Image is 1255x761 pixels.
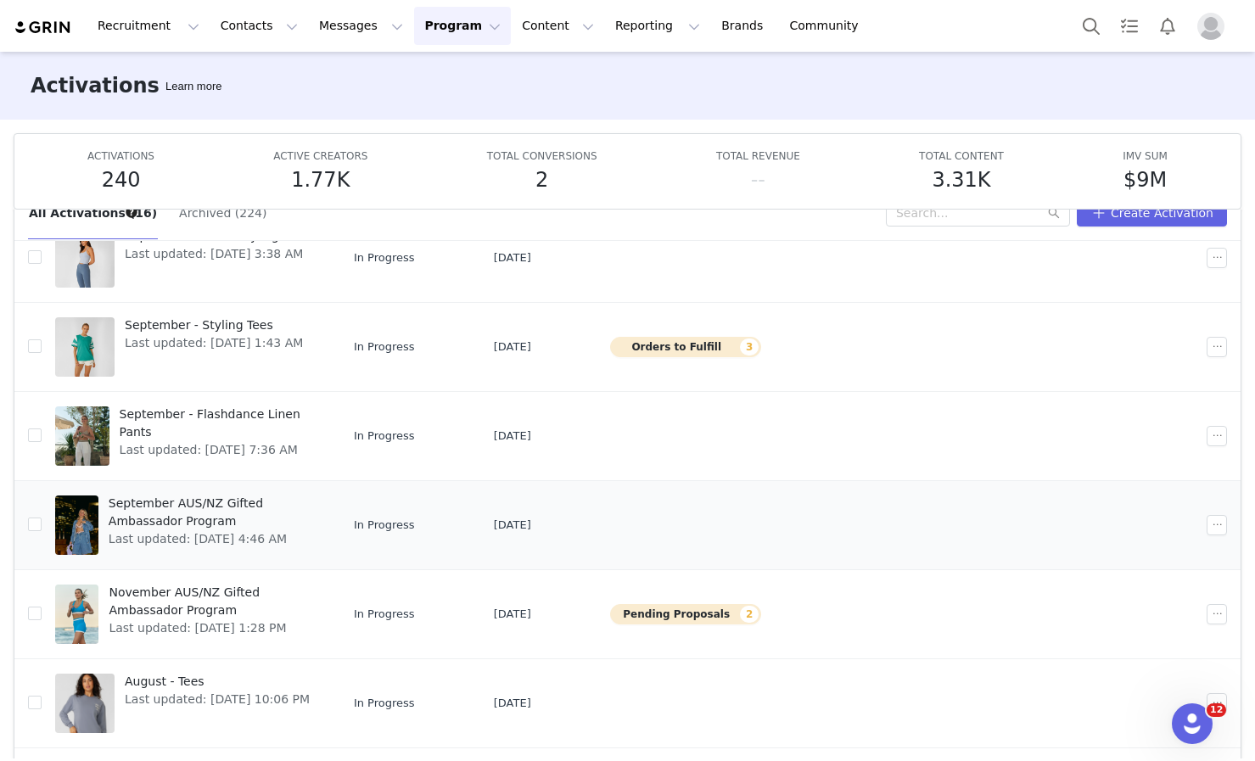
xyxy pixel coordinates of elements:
input: Search... [886,199,1070,227]
button: All Activations (16) [28,199,158,227]
span: In Progress [354,695,415,712]
a: November AUS/NZ Gifted Ambassador ProgramLast updated: [DATE] 1:28 PM [55,580,327,648]
a: September - Lotus StylingLast updated: [DATE] 3:38 AM [55,224,327,292]
h5: 2 [535,165,548,195]
img: grin logo [14,20,73,36]
h3: Activations [31,70,160,101]
button: Program [414,7,511,45]
button: Recruitment [87,7,210,45]
button: Search [1073,7,1110,45]
button: Pending Proposals2 [610,604,761,624]
span: Last updated: [DATE] 3:38 AM [125,245,303,263]
div: Tooltip anchor [124,204,139,220]
span: In Progress [354,339,415,355]
span: In Progress [354,249,415,266]
h5: 1.77K [291,165,350,195]
span: Last updated: [DATE] 4:46 AM [109,530,317,548]
a: September - Styling TeesLast updated: [DATE] 1:43 AM [55,313,327,381]
span: September - Styling Tees [125,316,303,334]
button: Create Activation [1077,199,1227,227]
span: ACTIVE CREATORS [273,150,367,162]
a: August - TeesLast updated: [DATE] 10:06 PM [55,669,327,737]
div: Tooltip anchor [162,78,225,95]
button: Messages [309,7,413,45]
button: Profile [1187,13,1241,40]
h5: -- [751,165,765,195]
h5: 3.31K [932,165,990,195]
span: Last updated: [DATE] 7:36 AM [120,441,317,459]
a: September AUS/NZ Gifted Ambassador ProgramLast updated: [DATE] 4:46 AM [55,491,327,559]
i: icon: search [1048,207,1060,219]
span: August - Tees [125,673,310,691]
span: 12 [1207,703,1226,717]
a: September - Flashdance Linen PantsLast updated: [DATE] 7:36 AM [55,402,327,470]
a: Community [780,7,877,45]
span: [DATE] [494,695,531,712]
span: November AUS/NZ Gifted Ambassador Program [109,584,316,619]
span: Last updated: [DATE] 10:06 PM [125,691,310,708]
span: [DATE] [494,249,531,266]
span: [DATE] [494,517,531,534]
span: [DATE] [494,606,531,623]
span: In Progress [354,428,415,445]
span: Last updated: [DATE] 1:28 PM [109,619,316,637]
h5: $9M [1123,165,1167,195]
img: placeholder-profile.jpg [1197,13,1224,40]
iframe: Intercom live chat [1172,703,1213,744]
span: In Progress [354,517,415,534]
button: Archived (224) [178,199,267,227]
button: Reporting [605,7,710,45]
span: TOTAL CONVERSIONS [487,150,597,162]
span: September AUS/NZ Gifted Ambassador Program [109,495,317,530]
button: Notifications [1149,7,1186,45]
a: Tasks [1111,7,1148,45]
button: Orders to Fulfill3 [610,337,761,357]
span: September - Flashdance Linen Pants [120,406,317,441]
span: [DATE] [494,339,531,355]
span: TOTAL REVENUE [716,150,800,162]
button: Content [512,7,604,45]
a: Brands [711,7,778,45]
span: IMV SUM [1123,150,1168,162]
h5: 240 [102,165,141,195]
span: ACTIVATIONS [87,150,154,162]
span: Last updated: [DATE] 1:43 AM [125,334,303,352]
button: Contacts [210,7,308,45]
span: In Progress [354,606,415,623]
span: TOTAL CONTENT [919,150,1004,162]
span: [DATE] [494,428,531,445]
